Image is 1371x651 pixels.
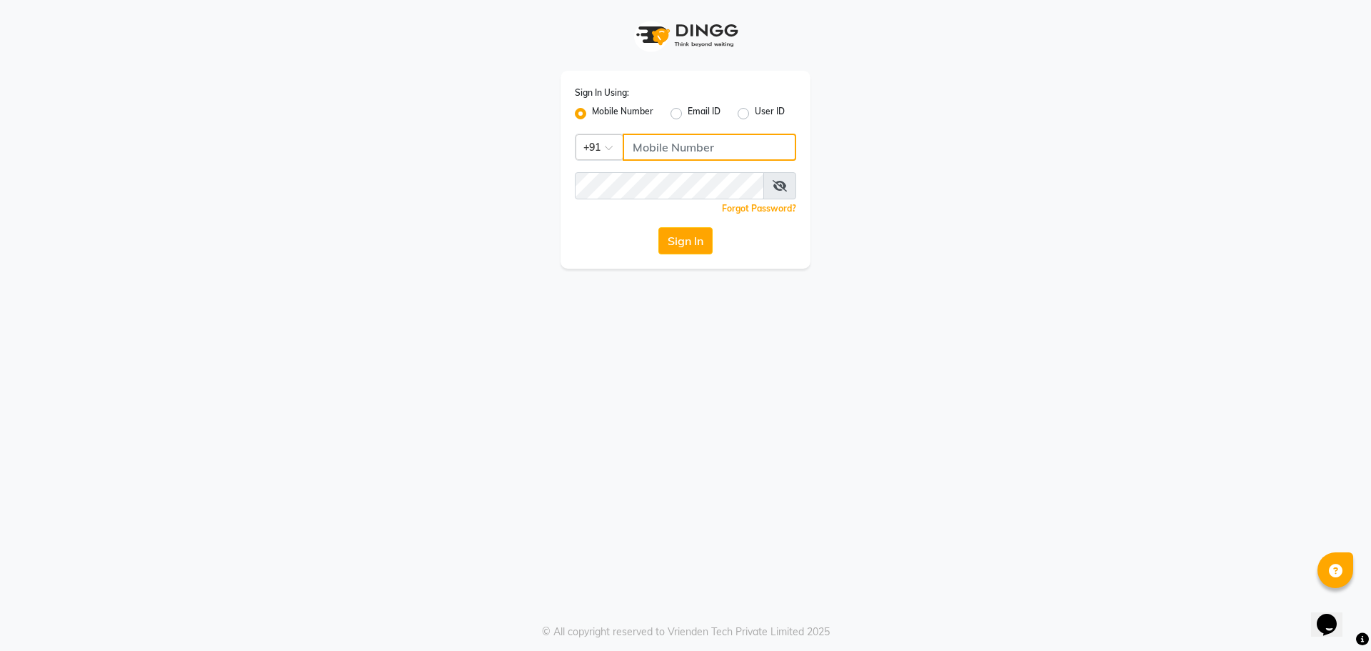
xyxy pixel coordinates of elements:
[722,203,796,214] a: Forgot Password?
[1311,594,1357,637] iframe: chat widget
[623,134,796,161] input: Username
[592,105,653,122] label: Mobile Number
[575,86,629,99] label: Sign In Using:
[755,105,785,122] label: User ID
[658,227,713,254] button: Sign In
[688,105,720,122] label: Email ID
[575,172,764,199] input: Username
[628,14,743,56] img: logo1.svg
